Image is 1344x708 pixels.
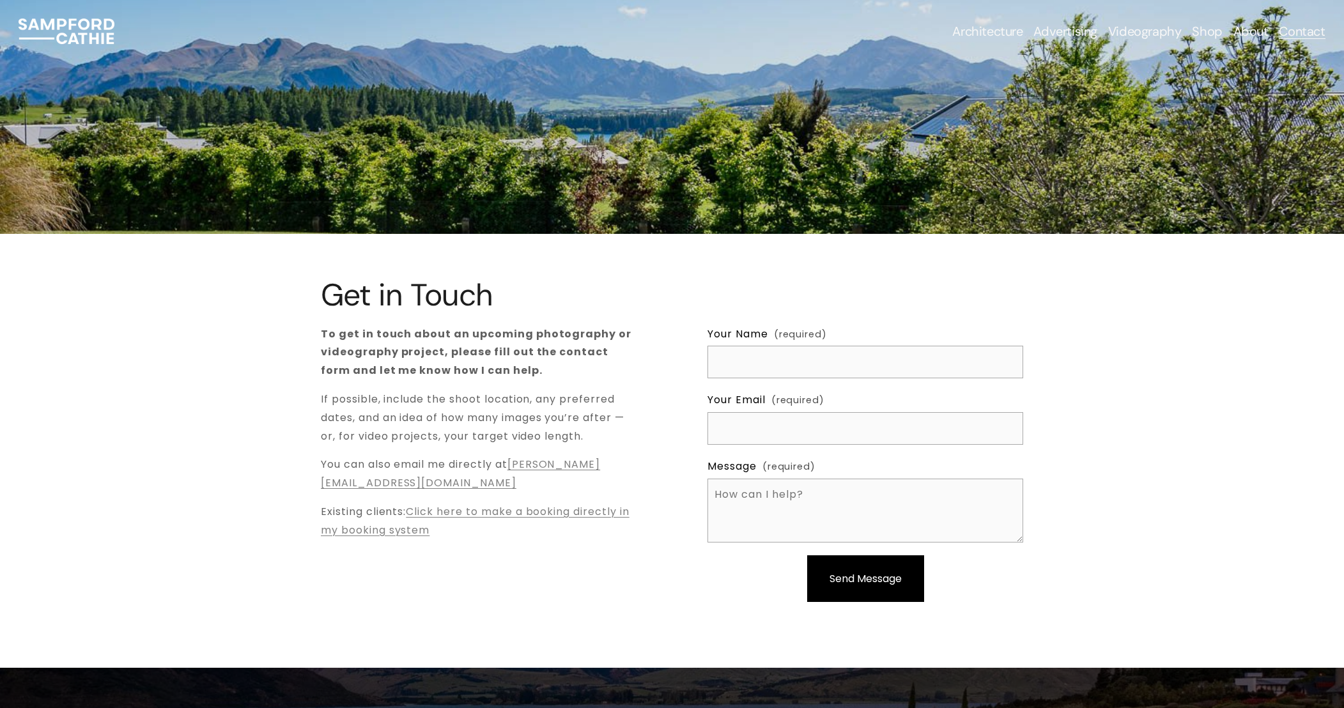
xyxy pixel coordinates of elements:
span: Architecture [952,24,1023,39]
span: Advertising [1033,24,1097,39]
span: (required) [774,327,827,343]
span: (required) [771,392,824,409]
span: Send Message [830,571,902,586]
a: folder dropdown [1033,22,1097,40]
a: Click here to make a booking directly in my booking system [321,504,630,537]
button: Send MessageSend Message [807,555,924,602]
span: Message [707,458,757,476]
a: Contact [1279,22,1325,40]
p: If possible, include the shoot location, any preferred dates, and an idea of how many images you’... [321,390,637,445]
span: Your Email [707,391,766,410]
p: You can also email me directly at [321,456,637,493]
strong: To get in touch about an upcoming photography or videography project, please fill out the contact... [321,327,634,378]
a: About [1233,22,1269,40]
a: Shop [1192,22,1222,40]
a: Videography [1108,22,1182,40]
span: Your Name [707,325,768,344]
p: Existing clients: [321,503,637,540]
span: (required) [762,459,815,475]
img: Sampford Cathie Photo + Video [19,19,114,44]
a: folder dropdown [952,22,1023,40]
h1: Get in Touch [321,278,507,312]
